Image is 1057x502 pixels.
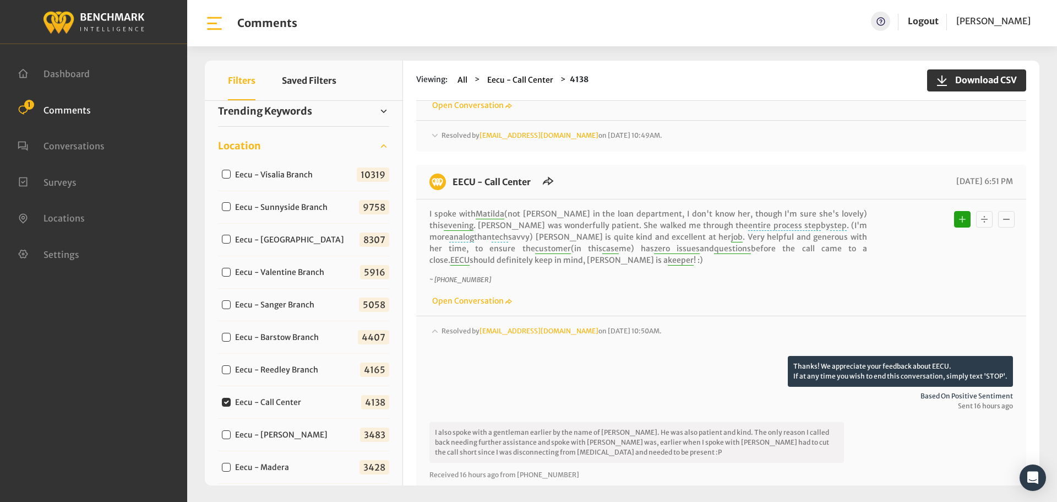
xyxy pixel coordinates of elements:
[43,213,85,224] span: Locations
[460,471,499,479] span: 16 hours ago
[18,176,77,187] a: Surveys
[218,104,312,118] span: Trending Keywords
[788,356,1013,387] p: Thanks! We appreciate your feedback about EECU. If at any time you wish to end this conversation,...
[927,69,1026,91] button: Download CSV
[205,14,224,33] img: bar
[444,220,473,231] span: evening
[222,235,231,244] input: Eecu - [GEOGRAPHIC_DATA]
[908,12,939,31] a: Logout
[42,8,145,35] img: benchmark
[949,73,1017,87] span: Download CSV
[429,208,867,266] p: I spoke with (not [PERSON_NAME] in the loan department, I don't know her, though I'm sure she's l...
[43,104,91,115] span: Comments
[535,244,571,254] span: customer
[43,249,79,260] span: Settings
[830,220,847,231] span: step
[222,463,231,472] input: Eecu - Madera
[360,428,389,442] span: 3483
[429,276,491,284] i: ~ [PHONE_NUMBER]
[442,131,662,139] span: Resolved by on [DATE] 10:49AM.
[18,104,91,115] a: Comments 1
[668,255,694,266] span: keeper
[429,422,844,463] p: I also spoke with a gentleman earlier by the name of [PERSON_NAME]. He was also patient and kind....
[359,298,389,312] span: 5058
[429,325,1013,356] div: Resolved by[EMAIL_ADDRESS][DOMAIN_NAME]on [DATE] 10:50AM.
[654,244,700,254] span: zero issues
[748,220,821,231] span: entire process step
[231,462,298,473] label: Eecu - Madera
[18,212,85,223] a: Locations
[222,170,231,179] input: Eecu - Visalia Branch
[231,202,336,213] label: Eecu - Sunnyside Branch
[359,460,389,474] span: 3428
[429,391,1013,401] span: Based on positive sentiment
[429,174,446,190] img: benchmark
[222,398,231,407] input: Eecu - Call Center
[222,333,231,342] input: Eecu - Barstow Branch
[956,15,1031,26] span: [PERSON_NAME]
[480,327,598,335] a: [EMAIL_ADDRESS][DOMAIN_NAME]
[954,176,1013,186] span: [DATE] 6:51 PM
[24,100,34,110] span: 1
[951,208,1017,230] div: Basic example
[218,138,389,154] a: Location
[359,233,389,247] span: 8307
[476,209,504,219] span: Matilda
[231,332,328,343] label: Eecu - Barstow Branch
[222,430,231,439] input: Eecu - [PERSON_NAME]
[429,471,459,479] span: Received
[231,234,353,246] label: Eecu - [GEOGRAPHIC_DATA]
[449,232,474,242] span: analog
[359,200,389,214] span: 9758
[222,365,231,374] input: Eecu - Reedley Branch
[222,268,231,277] input: Eecu - Valentine Branch
[357,168,389,182] span: 10319
[500,471,579,479] span: from [PHONE_NUMBER]
[450,255,470,266] span: EECU
[358,330,389,344] span: 4407
[222,202,231,211] input: Eecu - Sunnyside Branch
[570,74,589,84] strong: 4138
[282,61,336,100] button: Saved Filters
[361,395,389,409] span: 4138
[714,244,751,254] span: questions
[602,244,619,254] span: case
[480,131,598,139] a: [EMAIL_ADDRESS][DOMAIN_NAME]
[231,429,336,441] label: Eecu - [PERSON_NAME]
[454,74,471,87] button: All
[492,232,508,242] span: tech
[731,232,743,242] span: job
[360,265,389,279] span: 5916
[429,100,512,110] a: Open Conversation
[429,129,1013,143] div: Resolved by[EMAIL_ADDRESS][DOMAIN_NAME]on [DATE] 10:49AM.
[442,327,662,335] span: Resolved by on [DATE] 10:50AM.
[218,103,389,120] a: Trending Keywords
[237,17,297,30] h1: Comments
[231,299,323,311] label: Eecu - Sanger Branch
[1020,465,1046,491] div: Open Intercom Messenger
[43,68,90,79] span: Dashboard
[43,141,105,152] span: Conversations
[908,15,939,26] a: Logout
[18,139,105,150] a: Conversations
[429,401,1013,411] span: Sent 16 hours ago
[231,397,310,408] label: Eecu - Call Center
[231,364,327,376] label: Eecu - Reedley Branch
[218,138,261,153] span: Location
[43,176,77,187] span: Surveys
[446,174,537,190] h6: EECU - Call Center
[453,176,531,187] a: EECU - Call Center
[956,12,1031,31] a: [PERSON_NAME]
[360,363,389,377] span: 4165
[222,300,231,309] input: Eecu - Sanger Branch
[18,67,90,78] a: Dashboard
[429,296,512,306] a: Open Conversation
[484,74,557,87] button: Eecu - Call Center
[231,169,322,181] label: Eecu - Visalia Branch
[231,267,333,278] label: Eecu - Valentine Branch
[18,248,79,259] a: Settings
[228,61,255,100] button: Filters
[416,74,448,87] span: Viewing:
